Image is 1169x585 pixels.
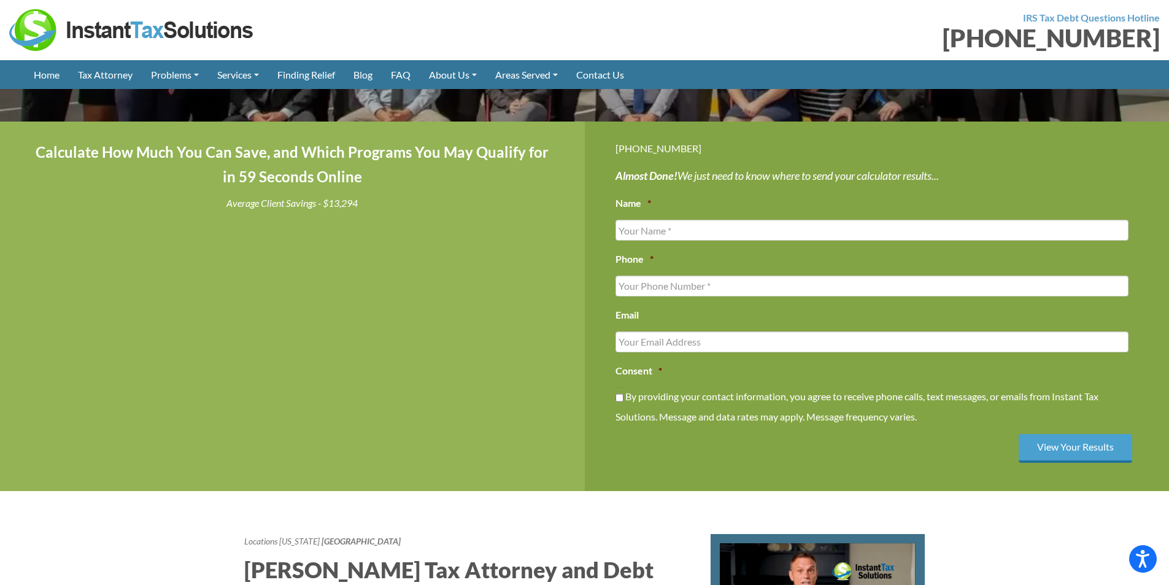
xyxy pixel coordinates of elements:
[344,60,382,89] a: Blog
[567,60,633,89] a: Contact Us
[615,169,939,182] i: We just need to know where to send your calculator results...
[322,536,401,546] strong: [GEOGRAPHIC_DATA]
[31,140,554,190] h4: Calculate How Much You Can Save, and Which Programs You May Qualify for in 59 Seconds Online
[1023,12,1160,23] strong: IRS Tax Debt Questions Hotline
[226,197,358,209] i: Average Client Savings - $13,294
[244,536,277,546] a: Locations
[594,26,1160,50] div: [PHONE_NUMBER]
[69,60,142,89] a: Tax Attorney
[9,23,255,34] a: Instant Tax Solutions Logo
[142,60,208,89] a: Problems
[615,140,1139,157] div: [PHONE_NUMBER]
[615,331,1129,352] input: Your Email Address
[1019,434,1132,463] input: View Your Results
[25,60,69,89] a: Home
[615,197,651,210] label: Name
[382,60,420,89] a: FAQ
[279,536,320,546] a: [US_STATE]
[615,253,654,266] label: Phone
[615,169,677,182] strong: Almost Done!
[486,60,567,89] a: Areas Served
[615,309,639,322] label: Email
[9,9,255,51] img: Instant Tax Solutions Logo
[208,60,268,89] a: Services
[615,365,662,378] label: Consent
[615,276,1129,296] input: Your Phone Number *
[420,60,486,89] a: About Us
[615,220,1129,241] input: Your Name *
[268,60,344,89] a: Finding Relief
